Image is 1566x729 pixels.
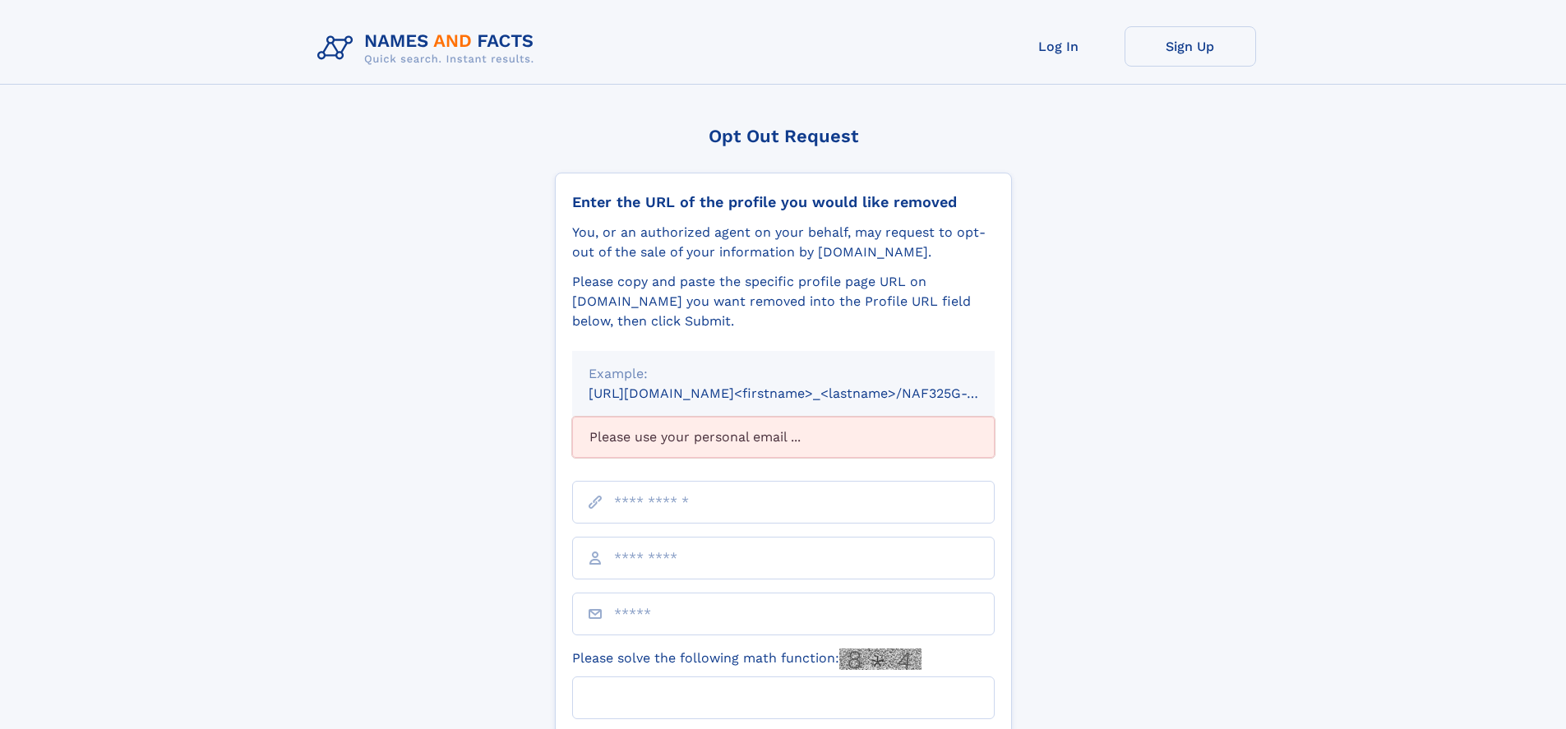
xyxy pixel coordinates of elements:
small: [URL][DOMAIN_NAME]<firstname>_<lastname>/NAF325G-xxxxxxxx [589,385,1026,401]
img: Logo Names and Facts [311,26,547,71]
div: Example: [589,364,978,384]
div: Please use your personal email ... [572,417,995,458]
div: You, or an authorized agent on your behalf, may request to opt-out of the sale of your informatio... [572,223,995,262]
a: Sign Up [1125,26,1256,67]
label: Please solve the following math function: [572,648,922,670]
div: Please copy and paste the specific profile page URL on [DOMAIN_NAME] you want removed into the Pr... [572,272,995,331]
div: Enter the URL of the profile you would like removed [572,193,995,211]
div: Opt Out Request [555,126,1012,146]
a: Log In [993,26,1125,67]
